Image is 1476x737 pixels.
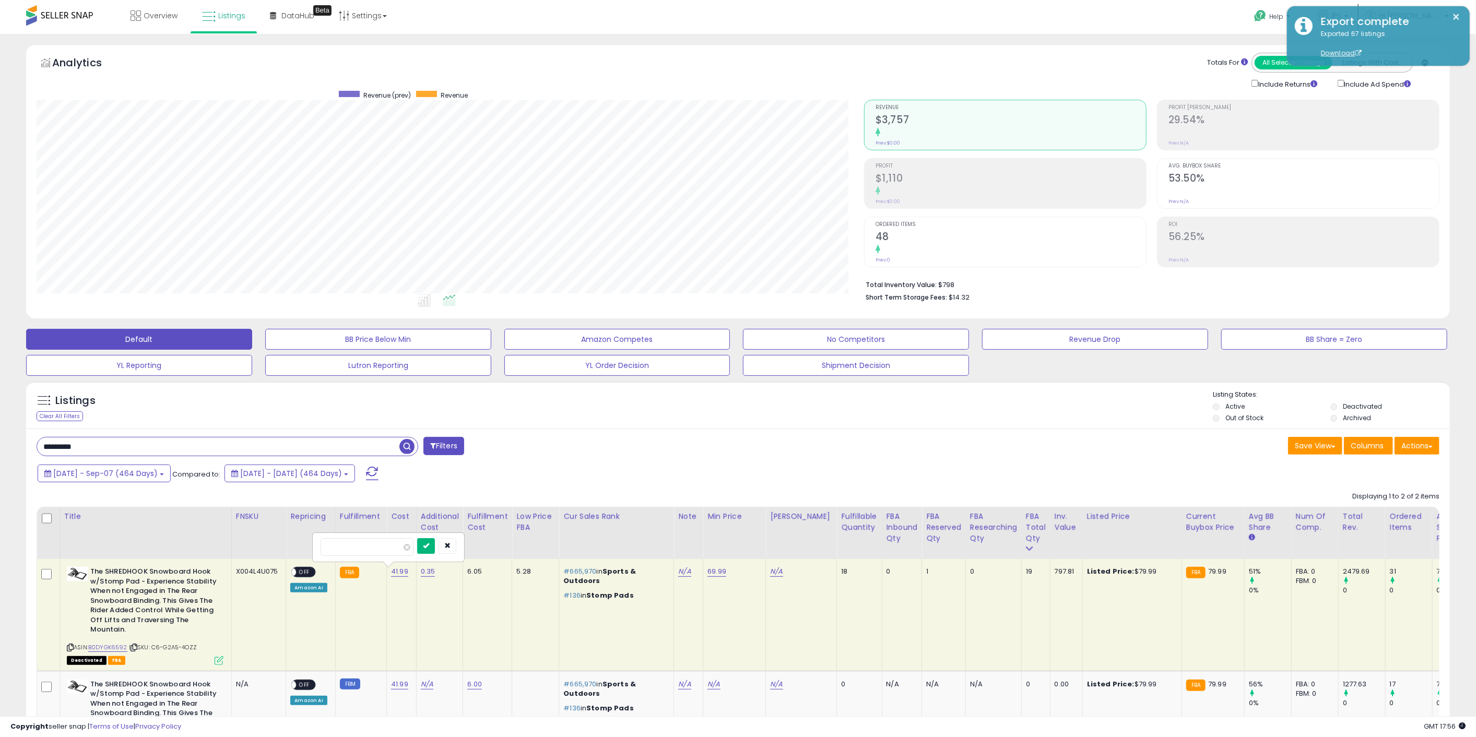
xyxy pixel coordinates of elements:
h2: 56.25% [1168,231,1439,245]
div: N/A [887,680,914,689]
button: All Selected Listings [1255,56,1332,69]
div: $79.99 [1087,567,1174,576]
p: in [563,591,666,600]
h2: 48 [876,231,1146,245]
span: $14.32 [949,292,970,302]
div: Amazon AI [290,696,327,705]
button: Actions [1395,437,1439,455]
label: Active [1225,402,1245,411]
span: #136 [563,703,581,713]
div: 0 [970,567,1013,576]
h2: 53.50% [1168,172,1439,186]
img: 31BJwexJw+L._SL40_.jpg [67,567,88,581]
span: 2025-09-8 17:56 GMT [1424,721,1466,731]
span: Stomp Pads [586,590,634,600]
div: Tooltip anchor [313,5,332,16]
div: 19 [1026,567,1042,576]
div: Cost [391,511,412,522]
p: in [563,567,666,586]
button: BB Share = Zero [1221,329,1447,350]
small: FBA [1186,567,1206,578]
a: Download [1321,49,1362,57]
span: Avg. Buybox Share [1168,163,1439,169]
h2: 29.54% [1168,114,1439,128]
a: N/A [770,566,783,577]
div: FBM: 0 [1296,576,1330,586]
a: N/A [678,566,691,577]
div: 17 [1390,680,1432,689]
div: Title [64,511,227,522]
button: BB Price Below Min [265,329,491,350]
span: All listings that are unavailable for purchase on Amazon for any reason other than out-of-stock [67,656,107,665]
small: Prev: N/A [1168,140,1189,146]
button: Filters [423,437,464,455]
small: Avg BB Share. [1249,533,1255,542]
a: N/A [770,679,783,690]
div: 51% [1249,567,1291,576]
div: Amazon AI [290,583,327,592]
span: Compared to: [172,469,220,479]
div: Repricing [290,511,330,522]
span: #665,970 [563,679,596,689]
div: FBM: 0 [1296,689,1330,698]
span: OFF [297,568,313,577]
a: Help [1246,2,1301,34]
div: Inv. value [1055,511,1078,533]
span: 79.99 [1208,679,1226,689]
div: $79.99 [1087,680,1174,689]
div: Low Price FBA [516,511,554,533]
div: FBA: 0 [1296,680,1330,689]
a: N/A [678,679,691,690]
p: in [563,680,666,698]
small: Prev: N/A [1168,257,1189,263]
a: 6.00 [467,679,482,690]
div: 0 [1390,586,1432,595]
span: [DATE] - Sep-07 (464 Days) [53,468,158,479]
div: 0 [887,567,914,576]
a: 41.99 [391,566,408,577]
span: DataHub [281,10,314,21]
button: Default [26,329,252,350]
b: Total Inventory Value: [866,280,937,289]
div: Cur Sales Rank [563,511,669,522]
button: Revenue Drop [982,329,1208,350]
div: N/A [926,680,958,689]
span: | SKU: C6-G2A5-4OZZ [129,643,197,651]
div: Avg BB Share [1249,511,1287,533]
b: Listed Price: [1087,566,1135,576]
div: Current Buybox Price [1186,511,1240,533]
button: Lutron Reporting [265,355,491,376]
small: Prev: $0.00 [876,198,900,205]
div: Fulfillment Cost [467,511,507,533]
small: FBA [340,567,359,578]
div: Include Returns [1244,78,1330,89]
div: 2479.69 [1343,567,1385,576]
div: FBA Researching Qty [970,511,1017,544]
div: Min Price [707,511,761,522]
div: Ordered Items [1390,511,1428,533]
span: Sports & Outdoors [563,679,636,698]
button: Save View [1288,437,1342,455]
div: 56% [1249,680,1291,689]
div: Listed Price [1087,511,1177,522]
span: Revenue [876,105,1146,111]
div: Additional Cost [421,511,459,533]
small: Prev: 0 [876,257,890,263]
label: Deactivated [1343,402,1383,411]
button: Columns [1344,437,1393,455]
label: Out of Stock [1225,413,1264,422]
a: N/A [421,679,433,690]
li: $798 [866,278,1432,290]
a: 69.99 [707,566,726,577]
div: Fulfillment [340,511,382,522]
b: Listed Price: [1087,679,1135,689]
button: YL Reporting [26,355,252,376]
div: FNSKU [236,511,282,522]
div: 0 [1026,680,1042,689]
a: Privacy Policy [135,721,181,731]
small: Prev: N/A [1168,198,1189,205]
button: No Competitors [743,329,969,350]
span: Sports & Outdoors [563,566,636,586]
div: ASIN: [67,567,223,664]
h2: $3,757 [876,114,1146,128]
